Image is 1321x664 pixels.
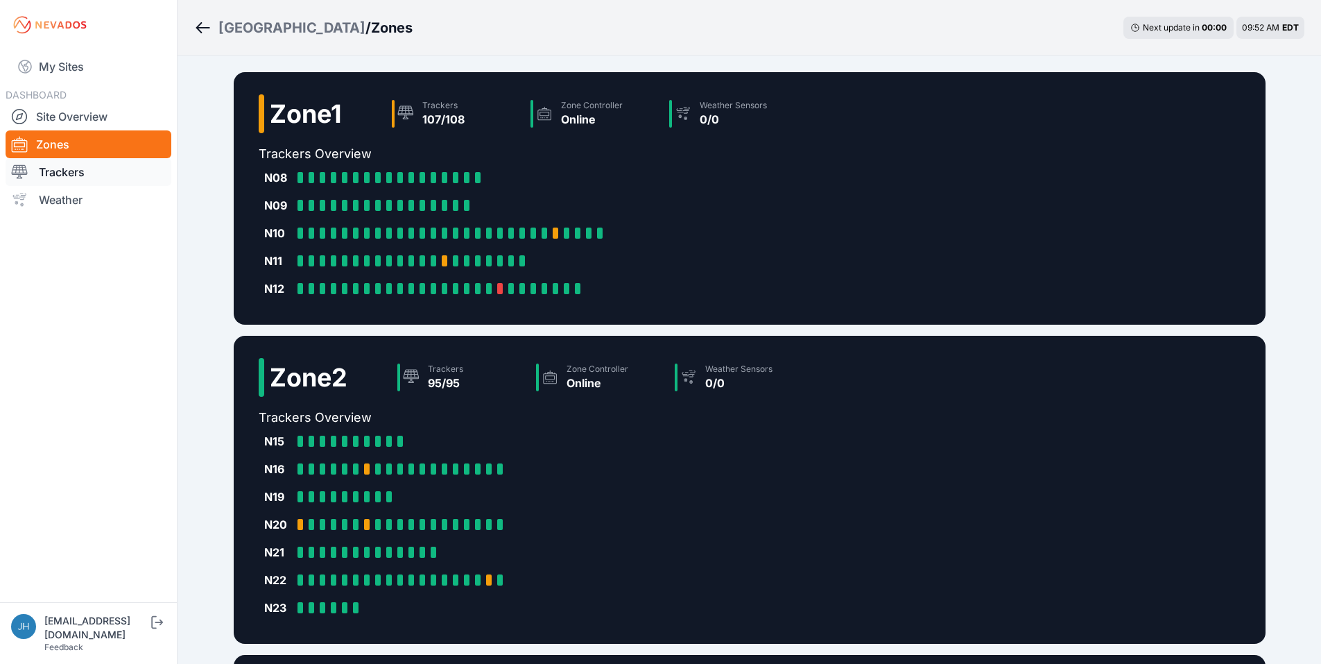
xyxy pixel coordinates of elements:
[567,375,628,391] div: Online
[264,488,292,505] div: N19
[561,100,623,111] div: Zone Controller
[422,111,465,128] div: 107/108
[264,280,292,297] div: N12
[1242,22,1279,33] span: 09:52 AM
[259,144,802,164] h2: Trackers Overview
[11,14,89,36] img: Nevados
[6,89,67,101] span: DASHBOARD
[264,516,292,533] div: N20
[700,100,767,111] div: Weather Sensors
[264,433,292,450] div: N15
[6,186,171,214] a: Weather
[422,100,465,111] div: Trackers
[6,158,171,186] a: Trackers
[264,253,292,269] div: N11
[218,18,365,37] a: [GEOGRAPHIC_DATA]
[669,358,808,397] a: Weather Sensors0/0
[264,572,292,588] div: N22
[264,225,292,241] div: N10
[264,544,292,561] div: N21
[6,130,171,158] a: Zones
[264,599,292,616] div: N23
[700,111,767,128] div: 0/0
[561,111,623,128] div: Online
[371,18,413,37] h3: Zones
[365,18,371,37] span: /
[1282,22,1299,33] span: EDT
[194,10,413,46] nav: Breadcrumb
[392,358,530,397] a: Trackers95/95
[428,364,463,375] div: Trackers
[6,103,171,130] a: Site Overview
[705,375,772,391] div: 0/0
[664,94,802,133] a: Weather Sensors0/0
[6,50,171,83] a: My Sites
[428,375,463,391] div: 95/95
[259,408,808,427] h2: Trackers Overview
[44,614,148,642] div: [EMAIL_ADDRESS][DOMAIN_NAME]
[1202,22,1227,33] div: 00 : 00
[11,614,36,639] img: jhaberkorn@invenergy.com
[264,169,292,186] div: N08
[264,461,292,477] div: N16
[1143,22,1200,33] span: Next update in
[44,642,83,652] a: Feedback
[270,100,342,128] h2: Zone 1
[567,364,628,375] div: Zone Controller
[270,364,347,391] h2: Zone 2
[386,94,525,133] a: Trackers107/108
[705,364,772,375] div: Weather Sensors
[264,197,292,214] div: N09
